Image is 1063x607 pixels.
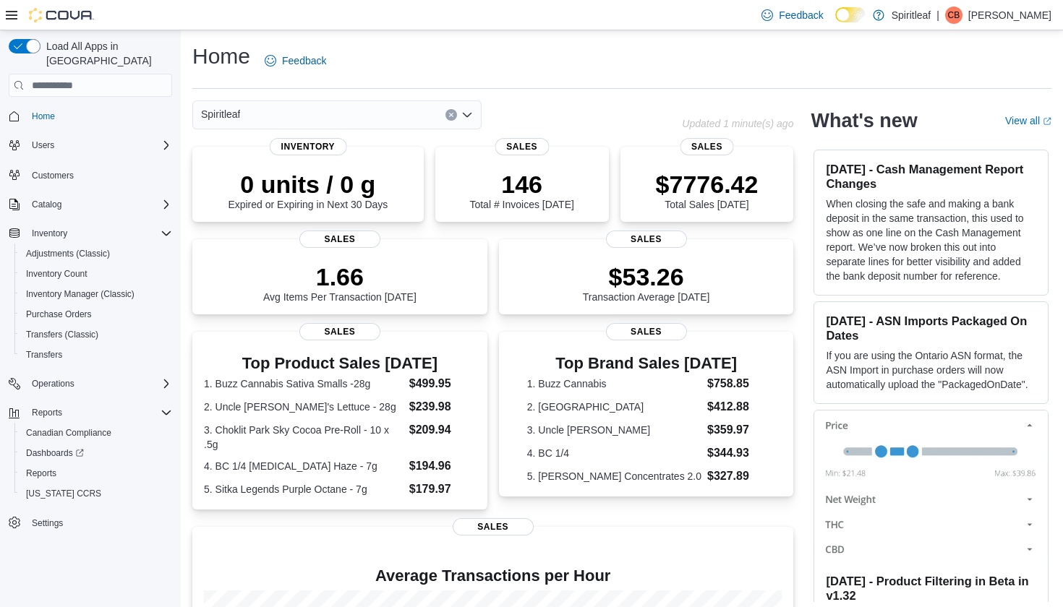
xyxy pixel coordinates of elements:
[811,109,917,132] h2: What's new
[20,485,172,502] span: Washington CCRS
[1043,117,1051,126] svg: External link
[583,262,710,303] div: Transaction Average [DATE]
[469,170,573,210] div: Total # Invoices [DATE]
[445,109,457,121] button: Clear input
[14,483,178,504] button: [US_STATE] CCRS
[192,42,250,71] h1: Home
[826,574,1036,603] h3: [DATE] - Product Filtering in Beta in v1.32
[14,284,178,304] button: Inventory Manager (Classic)
[453,518,534,535] span: Sales
[26,137,60,154] button: Users
[527,423,701,437] dt: 3. Uncle [PERSON_NAME]
[3,223,178,244] button: Inventory
[707,444,765,462] dd: $344.93
[26,167,80,184] a: Customers
[20,444,172,462] span: Dashboards
[948,7,960,24] span: CB
[606,323,687,340] span: Sales
[26,288,135,300] span: Inventory Manager (Classic)
[3,374,178,394] button: Operations
[26,404,172,421] span: Reports
[26,514,172,532] span: Settings
[32,111,55,122] span: Home
[1005,115,1051,126] a: View allExternal link
[26,137,172,154] span: Users
[26,225,172,242] span: Inventory
[26,375,80,392] button: Operations
[656,170,759,199] p: $7776.42
[32,378,74,389] span: Operations
[20,424,117,442] a: Canadian Compliance
[20,444,90,462] a: Dashboards
[20,346,68,363] a: Transfers
[32,517,63,529] span: Settings
[259,46,332,75] a: Feedback
[20,285,140,303] a: Inventory Manager (Classic)
[20,465,172,482] span: Reports
[26,349,62,361] span: Transfers
[527,376,701,391] dt: 1. Buzz Cannabis
[409,375,476,392] dd: $499.95
[20,485,107,502] a: [US_STATE] CCRS
[3,194,178,215] button: Catalog
[26,375,172,392] span: Operations
[20,245,116,262] a: Adjustments (Classic)
[14,324,178,345] button: Transfers (Classic)
[14,423,178,443] button: Canadian Compliance
[26,196,172,213] span: Catalog
[26,427,111,439] span: Canadian Compliance
[204,482,404,496] dt: 5. Sitka Legends Purple Octane - 7g
[707,421,765,439] dd: $359.97
[680,138,734,155] span: Sales
[40,39,172,68] span: Load All Apps in [GEOGRAPHIC_DATA]
[204,459,404,473] dt: 4. BC 1/4 [MEDICAL_DATA] Haze - 7g
[936,7,939,24] p: |
[835,7,866,22] input: Dark Mode
[32,199,61,210] span: Catalog
[20,265,172,283] span: Inventory Count
[26,196,67,213] button: Catalog
[14,443,178,463] a: Dashboards
[201,106,240,123] span: Spiritleaf
[14,244,178,264] button: Adjustments (Classic)
[469,170,573,199] p: 146
[26,329,98,340] span: Transfers (Classic)
[29,8,94,22] img: Cova
[14,304,178,324] button: Purchase Orders
[228,170,388,210] div: Expired or Expiring in Next 30 Days
[299,231,380,248] span: Sales
[270,138,347,155] span: Inventory
[26,468,56,479] span: Reports
[32,407,62,418] span: Reports
[263,262,417,291] p: 1.66
[32,139,54,151] span: Users
[26,225,73,242] button: Inventory
[299,323,380,340] span: Sales
[20,306,98,323] a: Purchase Orders
[26,447,84,459] span: Dashboards
[707,375,765,392] dd: $758.85
[682,118,793,129] p: Updated 1 minute(s) ago
[409,421,476,439] dd: $209.94
[527,400,701,414] dt: 2. [GEOGRAPHIC_DATA]
[409,398,476,416] dd: $239.98
[282,53,326,68] span: Feedback
[826,348,1036,392] p: If you are using the Ontario ASN format, the ASN Import in purchase orders will now automatically...
[20,326,172,343] span: Transfers (Classic)
[20,306,172,323] span: Purchase Orders
[26,107,172,125] span: Home
[527,446,701,460] dt: 4. BC 1/4
[707,398,765,416] dd: $412.88
[32,170,74,181] span: Customers
[826,162,1036,191] h3: [DATE] - Cash Management Report Changes
[527,355,766,372] h3: Top Brand Sales [DATE]
[826,314,1036,343] h3: [DATE] - ASN Imports Packaged On Dates
[204,400,404,414] dt: 2. Uncle [PERSON_NAME]'s Lettuce - 28g
[20,326,104,343] a: Transfers (Classic)
[835,22,836,23] span: Dark Mode
[3,512,178,533] button: Settings
[20,424,172,442] span: Canadian Compliance
[20,245,172,262] span: Adjustments (Classic)
[20,346,172,363] span: Transfers
[204,376,404,391] dt: 1. Buzz Cannabis Sativa Smalls -28g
